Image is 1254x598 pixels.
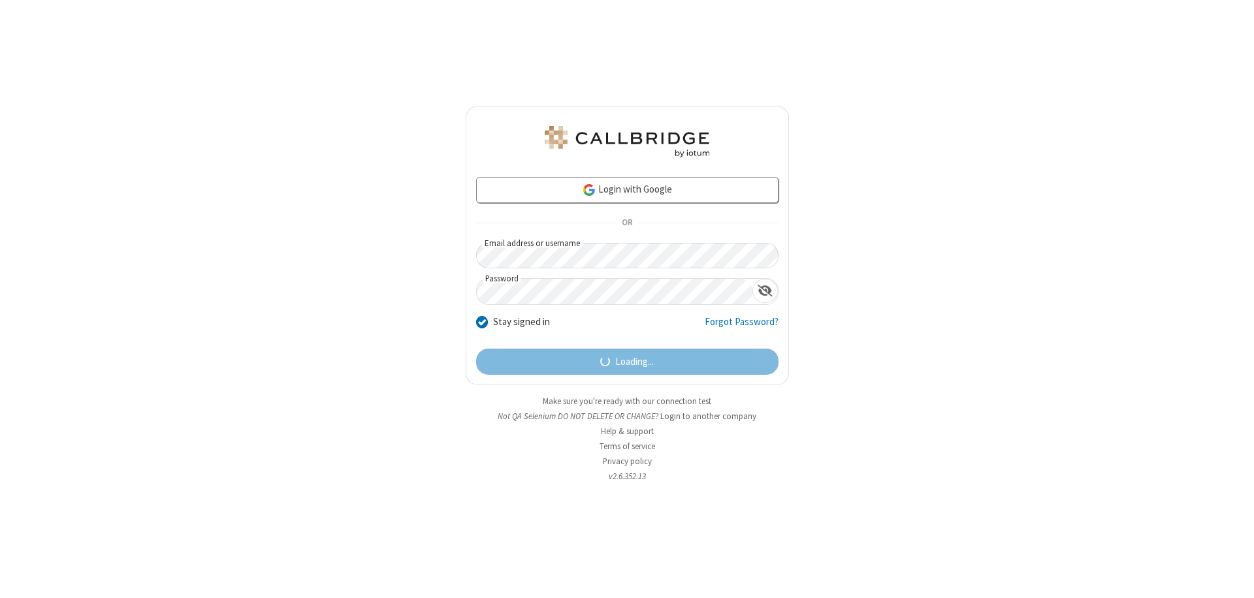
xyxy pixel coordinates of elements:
a: Make sure you're ready with our connection test [543,396,711,407]
div: Show password [752,279,778,303]
a: Help & support [601,426,654,437]
button: Login to another company [660,410,756,422]
img: QA Selenium DO NOT DELETE OR CHANGE [542,126,712,157]
a: Privacy policy [603,456,652,467]
a: Terms of service [600,441,655,452]
span: Loading... [615,354,654,370]
input: Password [477,279,752,304]
img: google-icon.png [582,183,596,197]
button: Loading... [476,349,779,375]
a: Forgot Password? [705,315,779,339]
iframe: Chat [1221,564,1244,589]
label: Stay signed in [493,315,550,330]
li: v2.6.352.13 [466,470,789,482]
a: Login with Google [476,177,779,203]
span: OR [617,214,637,232]
li: Not QA Selenium DO NOT DELETE OR CHANGE? [466,410,789,422]
input: Email address or username [476,243,779,268]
